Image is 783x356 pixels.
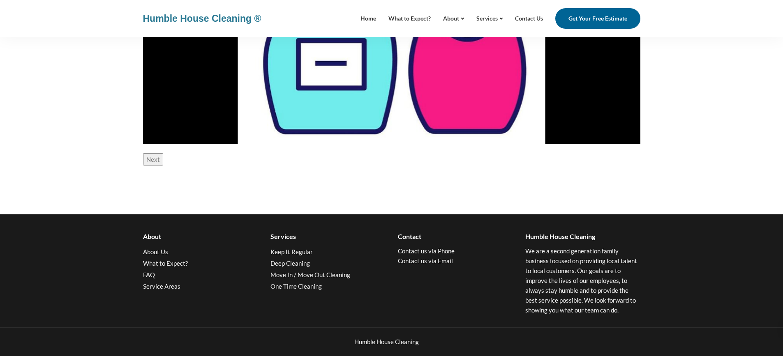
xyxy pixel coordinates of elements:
a: Keep It Regular [270,248,313,258]
a: Contact Us [509,2,549,34]
a: Home [354,2,382,34]
a: Services [470,2,509,34]
a: Contact us via Email [398,257,453,267]
a: Get Your Free Estimate [555,8,640,29]
a: Move In / Move Out Cleaning [270,271,350,281]
a: One Time Cleaning [270,283,322,292]
span: Humble House Cleaning [525,232,595,240]
span: Contact [398,232,421,240]
a: Humble House Cleaning ® [143,14,261,23]
a: About Us [143,248,168,258]
span: Humble House Cleaning [354,338,419,345]
p: We are a second generation family business focused on providing local talent to local customers. ... [525,246,640,315]
a: Contact us via Phone [398,247,455,257]
a: FAQ [143,271,155,281]
a: What to Expect? [143,260,188,269]
a: Deep Cleaning [270,260,310,269]
a: What to Expect? [382,2,437,34]
a: About [437,2,470,34]
a: Service Areas [143,283,180,292]
input: Next [143,153,163,165]
span: About [143,232,161,240]
span: Services [270,232,296,240]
